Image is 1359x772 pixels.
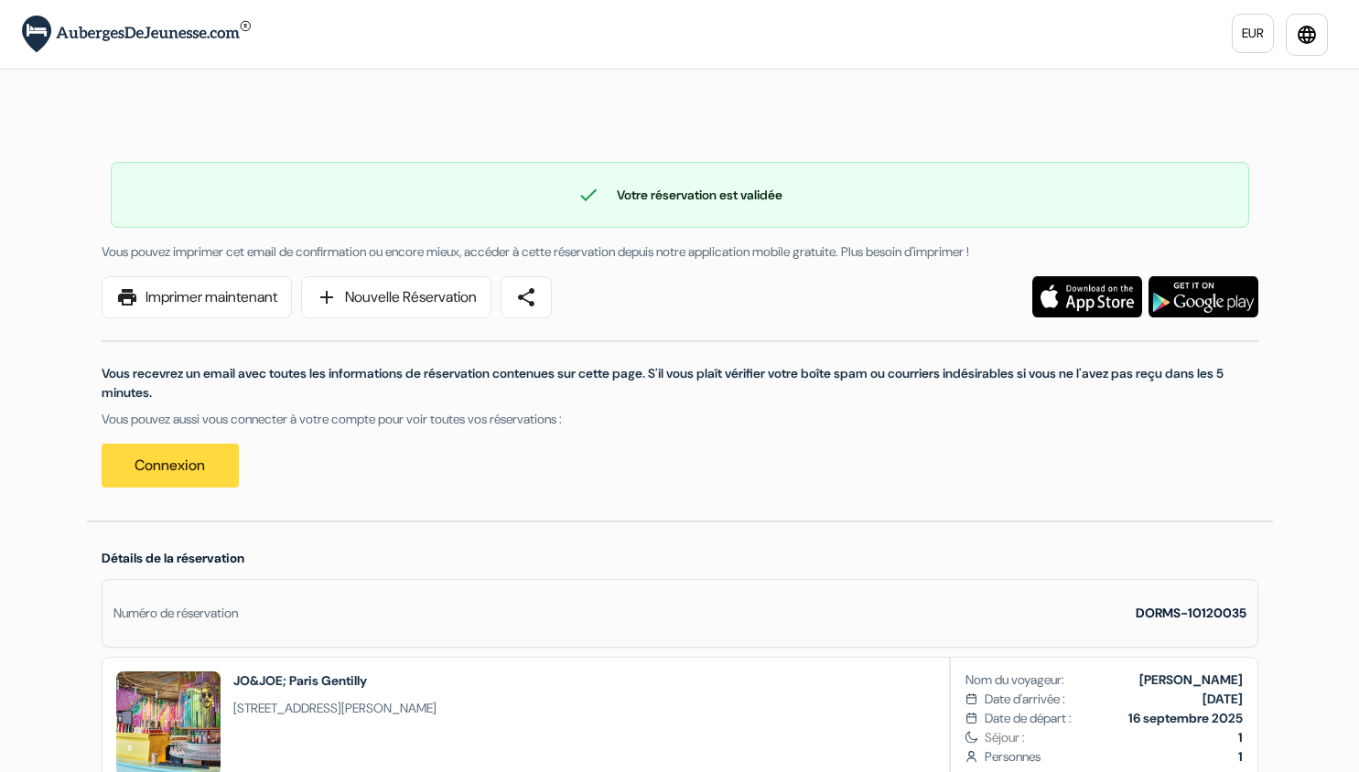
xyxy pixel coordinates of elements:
[116,286,138,308] span: print
[577,184,599,206] span: check
[515,286,537,308] span: share
[113,604,238,623] div: Numéro de réservation
[1238,748,1243,765] b: 1
[985,709,1072,728] span: Date de départ :
[985,690,1065,709] span: Date d'arrivée :
[102,444,239,488] a: Connexion
[233,699,437,718] span: [STREET_ADDRESS][PERSON_NAME]
[233,671,437,690] h2: JO&JOE; Paris Gentilly
[301,276,491,318] a: addNouvelle Réservation
[1238,729,1243,745] b: 1
[985,747,1242,767] span: Personnes
[102,410,1258,429] p: Vous pouvez aussi vous connecter à votre compte pour voir toutes vos réservations :
[1232,14,1274,53] a: EUR
[1286,14,1328,56] a: language
[1203,691,1243,707] b: [DATE]
[22,16,251,53] img: AubergesDeJeunesse.com
[1296,24,1318,46] i: language
[1149,276,1258,317] img: Téléchargez l'application gratuite
[501,276,552,318] a: share
[1139,671,1243,688] b: [PERSON_NAME]
[102,364,1258,402] p: Vous recevrez un email avec toutes les informations de réservation contenues sur cette page. S'il...
[985,728,1242,747] span: Séjour :
[1032,276,1142,317] img: Téléchargez l'application gratuite
[1128,710,1243,726] b: 16 septembre 2025
[965,670,1064,690] span: Nom du voyageur:
[102,550,244,566] span: Détails de la réservation
[102,243,969,260] span: Vous pouvez imprimer cet email de confirmation ou encore mieux, accéder à cette réservation depui...
[316,286,338,308] span: add
[102,276,292,318] a: printImprimer maintenant
[1136,605,1246,621] strong: DORMS-10120035
[112,184,1248,206] div: Votre réservation est validée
